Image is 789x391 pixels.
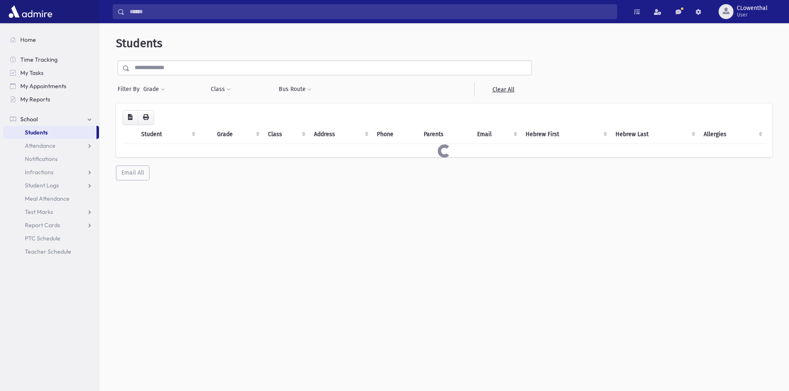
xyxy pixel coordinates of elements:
[3,126,97,139] a: Students
[20,82,66,90] span: My Appointments
[419,125,472,144] th: Parents
[737,12,767,18] span: User
[25,221,60,229] span: Report Cards
[25,142,55,149] span: Attendance
[143,82,165,97] button: Grade
[25,235,60,242] span: PTC Schedule
[25,155,58,163] span: Notifications
[474,82,532,97] a: Clear All
[3,245,99,258] a: Teacher Schedule
[610,125,699,144] th: Hebrew Last
[3,218,99,232] a: Report Cards
[3,192,99,205] a: Meal Attendance
[116,166,150,180] button: Email All
[25,168,53,176] span: Infractions
[3,33,99,46] a: Home
[25,195,70,202] span: Meal Attendance
[3,232,99,245] a: PTC Schedule
[25,129,48,136] span: Students
[699,125,766,144] th: Allergies
[3,139,99,152] a: Attendance
[116,36,162,50] span: Students
[521,125,610,144] th: Hebrew First
[7,3,54,20] img: AdmirePro
[3,66,99,79] a: My Tasks
[472,125,521,144] th: Email
[123,110,138,125] button: CSV
[210,82,231,97] button: Class
[278,82,312,97] button: Bus Route
[20,36,36,43] span: Home
[3,79,99,93] a: My Appointments
[3,53,99,66] a: Time Tracking
[25,208,53,216] span: Test Marks
[20,115,38,123] span: School
[20,96,50,103] span: My Reports
[263,125,309,144] th: Class
[737,5,767,12] span: CLowenthal
[125,4,617,19] input: Search
[3,113,99,126] a: School
[25,182,59,189] span: Student Logs
[3,179,99,192] a: Student Logs
[3,93,99,106] a: My Reports
[212,125,263,144] th: Grade
[372,125,419,144] th: Phone
[3,205,99,218] a: Test Marks
[3,166,99,179] a: Infractions
[118,85,143,94] span: Filter By
[309,125,372,144] th: Address
[138,110,154,125] button: Print
[136,125,199,144] th: Student
[25,248,71,255] span: Teacher Schedule
[3,152,99,166] a: Notifications
[20,56,58,63] span: Time Tracking
[20,69,43,77] span: My Tasks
